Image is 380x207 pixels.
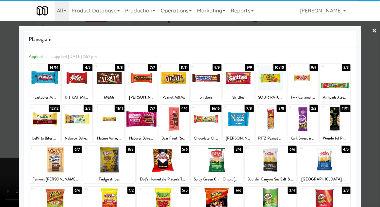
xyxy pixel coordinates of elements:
[256,93,286,102] div: SOUR PATCH KIDS Soft & Chewy Candy
[299,175,350,183] div: [GEOGRAPHIC_DATA] Salt Chips
[159,93,188,102] div: Peanut M&Ms
[180,105,189,112] div: 4/4
[342,146,351,153] div: 4/5
[320,93,351,102] div: Airheads Xtremes
[300,146,324,151] div: 26
[138,187,163,192] div: 29
[48,64,60,71] div: 14/14
[256,64,286,102] div: 810/10SOUR PATCH KIDS Soft & Chewy Candy
[321,64,335,69] div: 10
[321,134,350,142] div: Wonderful Pistachios
[31,146,56,151] div: 21
[191,105,222,142] div: 1616/16Chocolate Chip, Quaker Chewy Granola Bar
[95,64,109,69] div: 3
[234,146,243,153] div: 3/4
[310,105,318,112] div: 2/2
[63,93,91,102] div: KIT KAT Milk Chocolate Wafer Candy
[127,64,141,69] div: 4
[137,175,189,183] div: Dot’s Homestyle Pretzels Twists
[224,64,239,69] div: 7
[160,105,174,110] div: 15
[288,187,297,194] div: 3/4
[83,64,92,71] div: 4/5
[63,105,77,110] div: 12
[159,134,188,142] div: Bear Fruit Rolls - Apple-Pear Strawberry
[83,175,136,183] div: Fudge stripes
[372,21,377,41] a: ×
[191,134,222,142] div: Chocolate Chip, Quaker Chewy Granola Bar
[310,64,318,71] div: 9/9
[223,105,254,142] div: 177/8[PERSON_NAME] [PERSON_NAME] Krispies Treats
[30,93,59,102] div: Feastables Milk Chocolate
[223,64,254,102] div: 79/9Skittles
[191,146,243,183] div: 243/4Spicy Green Chili Chips, [GEOGRAPHIC_DATA]
[192,64,206,69] div: 6
[245,105,254,112] div: 7/8
[127,105,141,110] div: 14
[127,187,135,194] div: 1/2
[320,134,351,142] div: Wonderful Pistachios
[179,64,190,71] div: 11/11
[298,146,351,183] div: 264/5[GEOGRAPHIC_DATA] Salt Chips
[213,64,221,71] div: 9/9
[181,146,189,153] div: 5/6
[49,105,60,112] div: 12/12
[62,134,92,142] div: Nabisco Belvita Blueberry Breakfast Biscuits
[288,64,318,102] div: 99/9Twix Caramel Cookie Chocolate Candy Bars
[29,34,351,44] span: Planogram
[148,105,157,112] div: 7/7
[321,105,335,110] div: 20
[126,64,157,102] div: 47/7[PERSON_NAME] Milk Chocolate
[246,175,296,183] div: Boulder Canyon Sea Salt & Cracked Pepper Chips
[246,187,271,192] div: 31
[31,105,45,110] div: 11
[320,105,351,142] div: 2011/11Wonderful Pistachios
[30,134,59,142] div: belVita Bites Cinnamon Brown Sugar Breakfast Biscuits
[288,146,297,153] div: 6/6
[31,187,56,192] div: 27
[126,146,135,153] div: 8/8
[234,187,243,194] div: 6/6
[84,175,135,183] div: Fudge stripes
[340,105,351,112] div: 11/11
[94,105,125,142] div: 1311/11Nature Valley Protein Bar, Peanut Butter Dark Chocolate
[246,146,271,151] div: 25
[257,64,271,69] div: 8
[83,146,136,183] div: 228/8Fudge stripes
[85,146,109,151] div: 22
[245,64,254,71] div: 9/9
[256,105,286,142] div: 188/8RITZ Peanut Butter Sandwich Crackers
[288,134,318,142] div: Kar's Sweet 'n Salty Trail Mix
[191,64,222,102] div: 69/9Snickers
[192,134,221,142] div: Chocolate Chip, Quaker Chewy Granola Bar
[289,105,303,110] div: 19
[138,175,188,183] div: Dot’s Homestyle Pretzels Twists
[94,93,125,102] div: M&Ms
[256,93,285,102] div: SOUR PATCH KIDS Soft & Chewy Candy
[256,134,285,142] div: RITZ Peanut Butter Sandwich Crackers
[84,105,92,112] div: 2/2
[63,64,77,69] div: 2
[300,187,324,192] div: 32
[94,64,125,102] div: 38/8M&Ms
[29,146,82,183] div: 216/7Famous [PERSON_NAME] Chocolate Chip Cookies
[181,187,189,194] div: 5/5
[342,187,351,194] div: 2/3
[223,134,254,142] div: [PERSON_NAME] [PERSON_NAME] Krispies Treats
[192,187,217,192] div: 30
[127,93,156,102] div: [PERSON_NAME] Milk Chocolate
[115,64,124,71] div: 8/8
[37,5,48,16] img: Micromart
[289,64,303,69] div: 9
[245,175,297,183] div: Boulder Canyon Sea Salt & Cracked Pepper Chips
[95,93,124,102] div: M&Ms
[191,175,243,183] div: Spicy Green Chili Chips, [GEOGRAPHIC_DATA]
[94,134,125,142] div: Nature Valley Protein Bar, Peanut Butter Dark Chocolate
[192,175,242,183] div: Spicy Green Chili Chips, [GEOGRAPHIC_DATA]
[158,134,189,142] div: Bear Fruit Rolls - Apple-Pear Strawberry
[127,134,156,142] div: Nature's Bakery Raspberry Fig Bar
[192,146,217,151] div: 24
[256,134,286,142] div: RITZ Peanut Butter Sandwich Crackers
[29,105,60,142] div: 1112/12belVita Bites Cinnamon Brown Sugar Breakfast Biscuits
[342,64,351,71] div: 2/3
